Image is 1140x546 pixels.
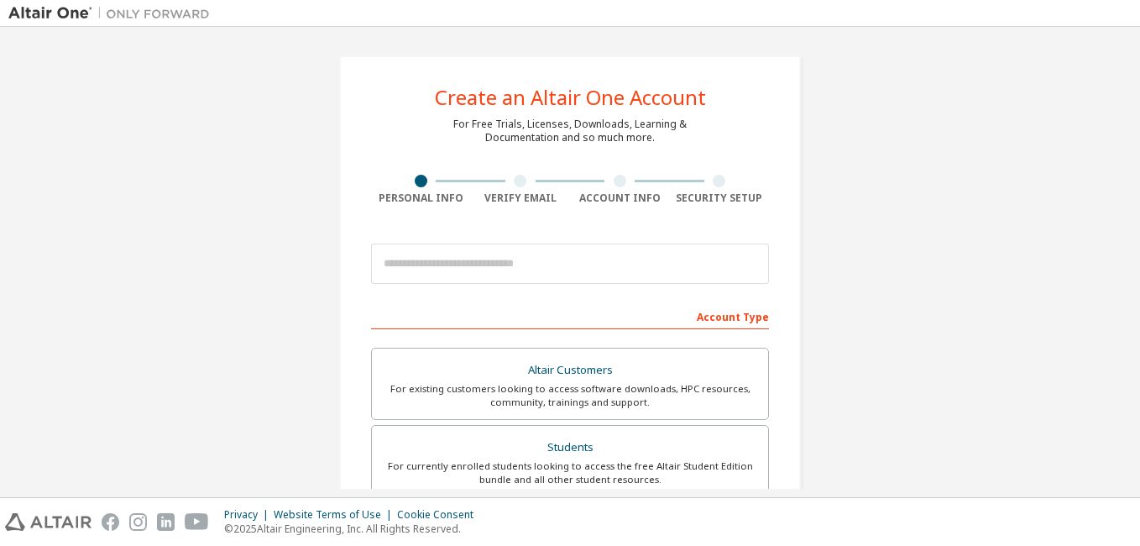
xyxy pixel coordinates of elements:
[224,522,484,536] p: © 2025 Altair Engineering, Inc. All Rights Reserved.
[274,508,397,522] div: Website Terms of Use
[185,513,209,531] img: youtube.svg
[570,192,670,205] div: Account Info
[382,382,758,409] div: For existing customers looking to access software downloads, HPC resources, community, trainings ...
[8,5,218,22] img: Altair One
[157,513,175,531] img: linkedin.svg
[397,508,484,522] div: Cookie Consent
[371,192,471,205] div: Personal Info
[102,513,119,531] img: facebook.svg
[382,459,758,486] div: For currently enrolled students looking to access the free Altair Student Edition bundle and all ...
[129,513,147,531] img: instagram.svg
[5,513,92,531] img: altair_logo.svg
[382,359,758,382] div: Altair Customers
[224,508,274,522] div: Privacy
[435,87,706,108] div: Create an Altair One Account
[471,192,571,205] div: Verify Email
[382,436,758,459] div: Students
[371,302,769,329] div: Account Type
[670,192,770,205] div: Security Setup
[453,118,687,144] div: For Free Trials, Licenses, Downloads, Learning & Documentation and so much more.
